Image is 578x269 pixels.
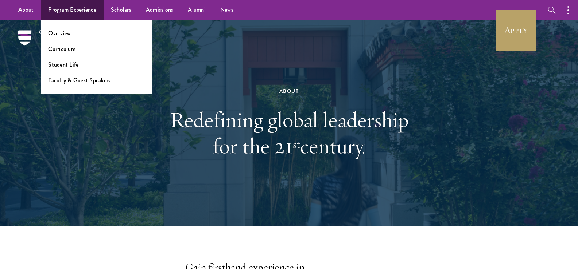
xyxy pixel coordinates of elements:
[496,10,536,51] a: Apply
[163,87,415,96] div: About
[293,137,300,151] sup: st
[48,60,78,69] a: Student Life
[163,107,415,159] h1: Redefining global leadership for the 21 century.
[48,45,75,53] a: Curriculum
[48,76,110,84] a: Faculty & Guest Speakers
[48,29,71,37] a: Overview
[18,30,95,56] img: Schwarzman Scholars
